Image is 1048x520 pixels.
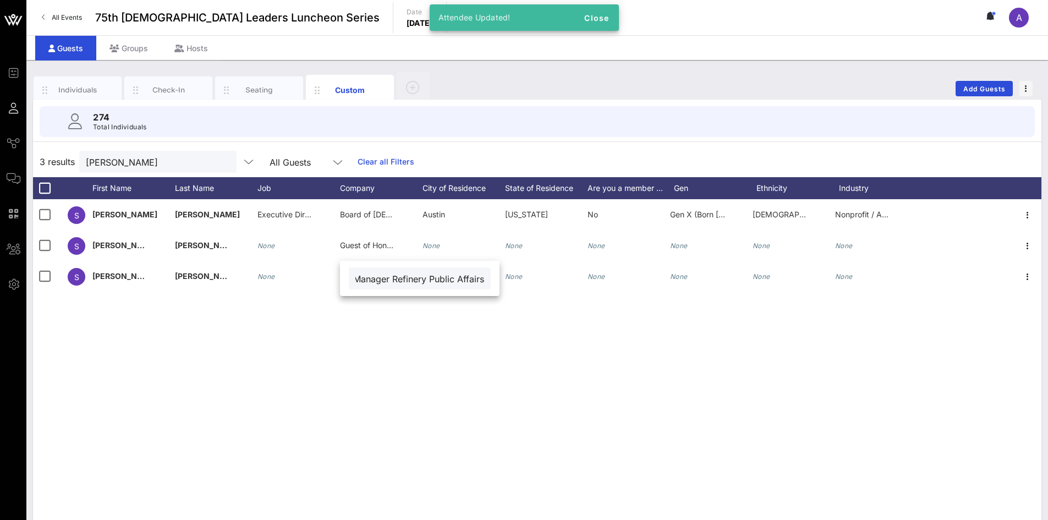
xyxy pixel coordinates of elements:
button: Add Guests [956,81,1013,96]
div: Last Name [175,177,257,199]
span: Add Guests [963,85,1006,93]
div: Are you a member … [588,177,674,199]
i: None [753,242,770,250]
span: [PERSON_NAME] [175,271,240,281]
i: None [257,272,275,281]
div: Ethnicity [756,177,839,199]
div: A [1009,8,1029,28]
i: None [505,272,523,281]
div: Company [340,177,423,199]
div: Industry [839,177,921,199]
p: Total Individuals [93,122,147,133]
span: 3 results [40,155,75,168]
span: Guest of Honoree [340,240,403,250]
p: Date [407,7,433,18]
div: City of Residence [423,177,505,199]
span: Close [584,13,610,23]
i: None [257,242,275,250]
span: [US_STATE] [505,210,548,219]
a: All Events [35,9,89,26]
span: No [588,210,598,219]
div: Individuals [53,85,102,95]
div: State of Residence [505,177,588,199]
i: None [835,272,853,281]
span: Gen X (Born [DEMOGRAPHIC_DATA]–[DEMOGRAPHIC_DATA]) [670,210,894,219]
i: None [505,242,523,250]
p: [DATE] [407,18,433,29]
span: [DEMOGRAPHIC_DATA] or [DEMOGRAPHIC_DATA] [753,210,936,219]
i: None [670,272,688,281]
i: None [835,242,853,250]
i: None [670,242,688,250]
i: None [588,242,605,250]
i: None [753,272,770,281]
div: Check-In [144,85,193,95]
div: All Guests [263,151,351,173]
div: Job [257,177,340,199]
span: S [74,242,79,251]
div: Custom [326,84,375,96]
div: Groups [96,36,161,61]
span: Executive Director [257,210,323,219]
span: [PERSON_NAME] [92,271,157,281]
div: Guests [35,36,96,61]
a: Clear all Filters [358,156,414,168]
span: [PERSON_NAME] [92,240,157,250]
div: Gen [674,177,756,199]
div: Hosts [161,36,221,61]
i: None [588,272,605,281]
span: S [74,211,79,220]
span: Nonprofit / Advocacy [835,210,913,219]
span: A [1016,12,1022,23]
div: First Name [92,177,175,199]
span: All Events [52,13,82,21]
span: [PERSON_NAME] [175,240,240,250]
span: [PERSON_NAME] [175,210,240,219]
span: 75th [DEMOGRAPHIC_DATA] Leaders Luncheon Series [95,9,380,26]
p: 274 [93,111,147,124]
span: Austin [423,210,445,219]
span: Attendee Updated! [438,13,511,22]
span: [PERSON_NAME] [92,210,157,219]
span: S [74,272,79,282]
span: Board of [DEMOGRAPHIC_DATA] Legislative Leaders [340,210,531,219]
i: None [423,242,440,250]
div: Seating [235,85,284,95]
div: All Guests [270,157,311,167]
button: Close [579,8,614,28]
